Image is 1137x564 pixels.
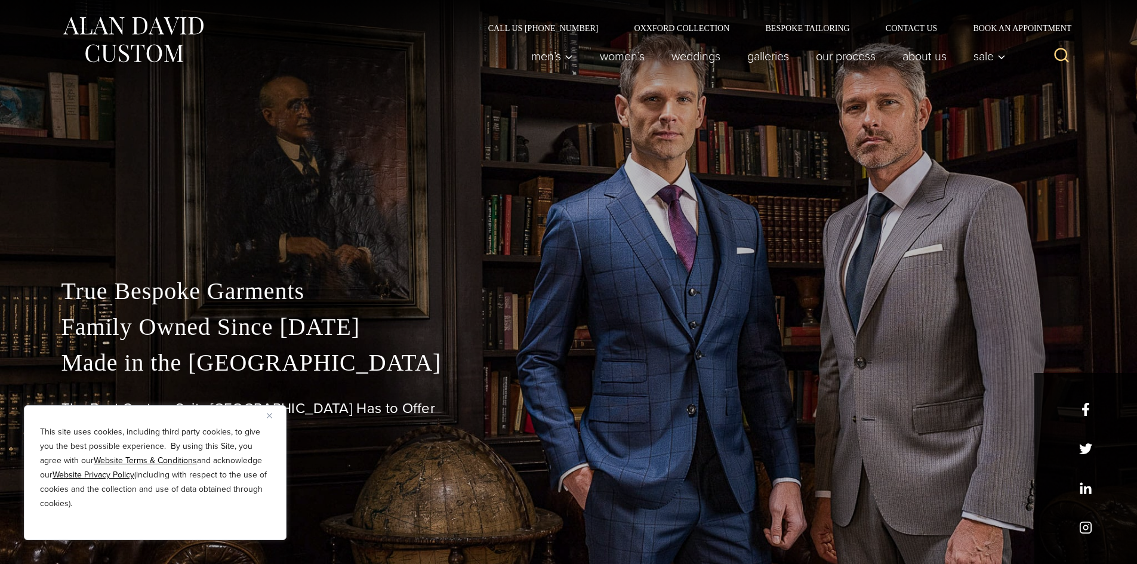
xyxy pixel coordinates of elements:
a: Book an Appointment [955,24,1076,32]
span: Men’s [531,50,573,62]
img: Alan David Custom [61,13,205,66]
button: View Search Form [1047,42,1076,70]
a: Oxxford Collection [616,24,747,32]
a: Bespoke Tailoring [747,24,867,32]
nav: Primary Navigation [517,44,1012,68]
nav: Secondary Navigation [470,24,1076,32]
h1: The Best Custom Suits [GEOGRAPHIC_DATA] Has to Offer [61,400,1076,417]
a: Website Terms & Conditions [94,454,197,467]
p: True Bespoke Garments Family Owned Since [DATE] Made in the [GEOGRAPHIC_DATA] [61,273,1076,381]
a: Women’s [586,44,658,68]
a: Website Privacy Policy [53,469,134,481]
a: Call Us [PHONE_NUMBER] [470,24,617,32]
a: Contact Us [868,24,956,32]
span: Sale [973,50,1006,62]
a: Galleries [734,44,802,68]
a: About Us [889,44,960,68]
button: Close [267,408,281,423]
a: weddings [658,44,734,68]
a: Our Process [802,44,889,68]
img: Close [267,413,272,418]
p: This site uses cookies, including third party cookies, to give you the best possible experience. ... [40,425,270,511]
